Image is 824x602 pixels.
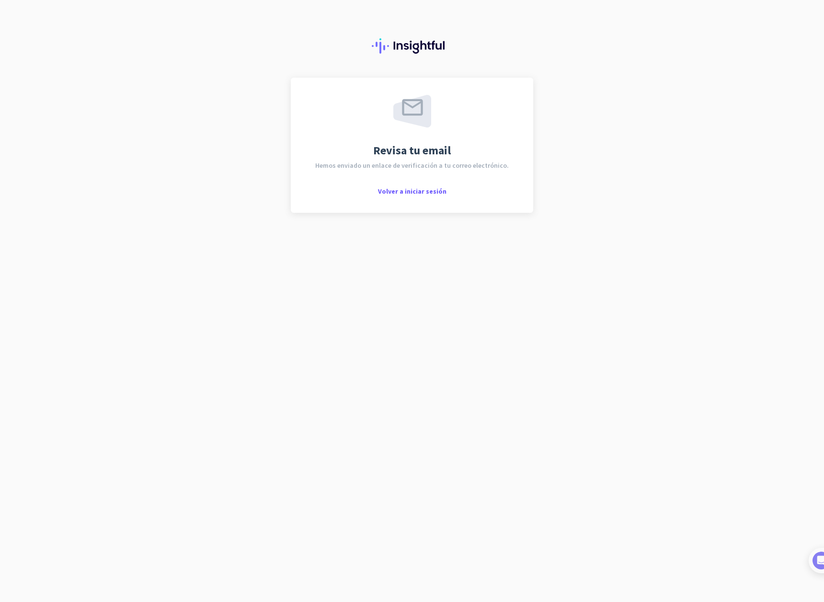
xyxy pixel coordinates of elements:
img: email-sent [393,95,431,127]
span: Revisa tu email [373,145,451,156]
img: Insightful [372,38,452,54]
span: Volver a iniciar sesión [378,187,446,196]
span: Hemos enviado un enlace de verificación a tu correo electrónico. [315,162,509,169]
